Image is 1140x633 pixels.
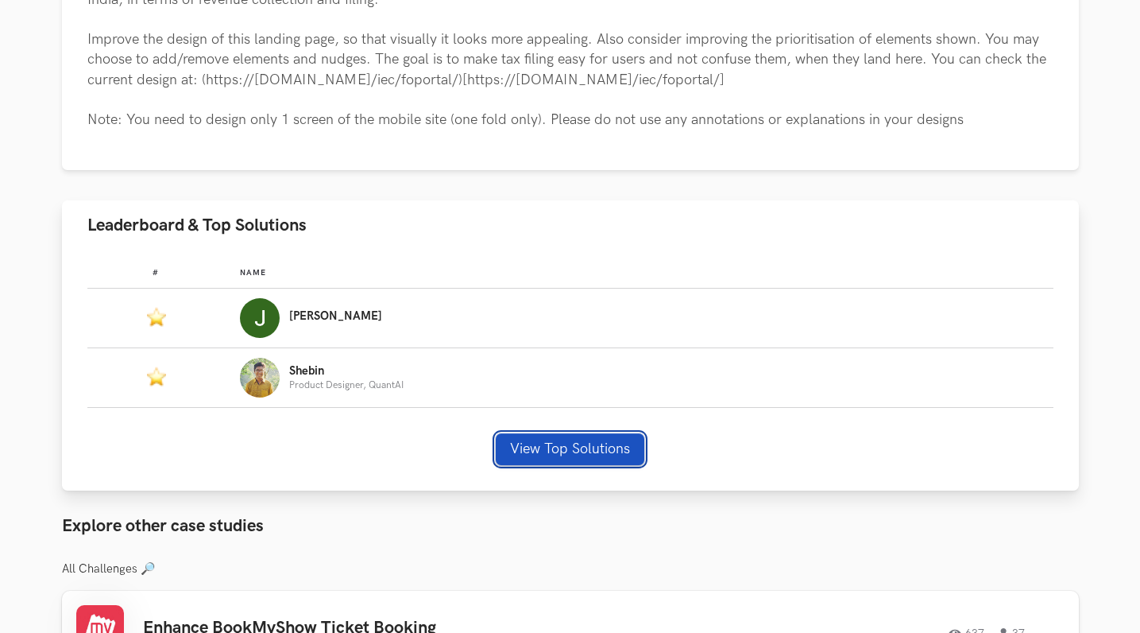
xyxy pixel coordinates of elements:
img: Featured [147,366,166,386]
img: Profile photo [240,358,280,398]
span: Name [240,268,266,278]
p: Product Designer, QuantAI [289,380,404,390]
span: # [153,268,159,278]
table: Leaderboard [87,255,1053,408]
h3: Explore other case studies [62,516,1079,537]
p: [PERSON_NAME] [289,310,382,323]
span: Leaderboard & Top Solutions [87,215,307,236]
img: Profile photo [240,298,280,338]
button: Leaderboard & Top Solutions [62,200,1079,250]
img: Featured [147,306,166,327]
button: View Top Solutions [496,433,644,465]
h3: All Challenges 🔎 [62,562,1079,577]
div: Leaderboard & Top Solutions [62,250,1079,491]
p: Shebin [289,365,404,378]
